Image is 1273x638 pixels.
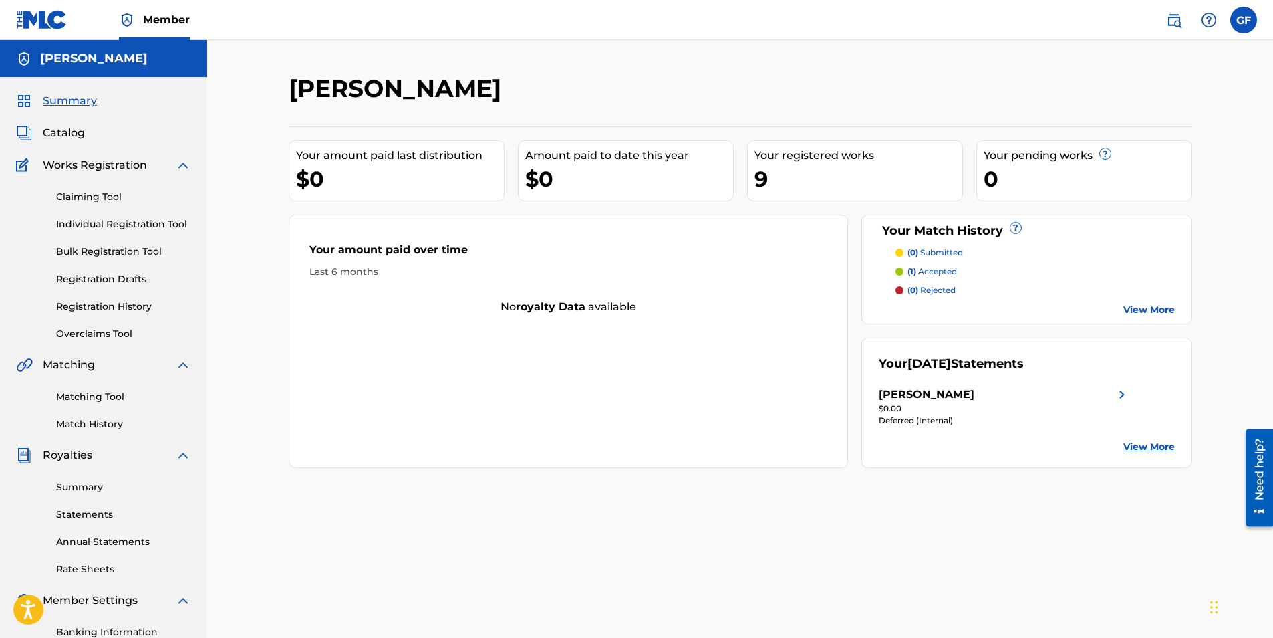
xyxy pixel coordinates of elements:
span: Royalties [43,447,92,463]
img: help [1201,12,1217,28]
span: ? [1100,148,1111,159]
img: expand [175,357,191,373]
img: expand [175,447,191,463]
img: Royalties [16,447,32,463]
a: View More [1123,303,1175,317]
p: rejected [907,284,956,296]
a: Individual Registration Tool [56,217,191,231]
a: (0) submitted [895,247,1175,259]
a: Claiming Tool [56,190,191,204]
span: Member [143,12,190,27]
a: Bulk Registration Tool [56,245,191,259]
span: Member Settings [43,593,138,609]
div: No available [289,299,848,315]
div: Your registered works [754,148,962,164]
p: submitted [907,247,963,259]
a: Public Search [1161,7,1187,33]
a: CatalogCatalog [16,125,85,141]
div: Your Match History [879,222,1175,240]
span: ? [1010,223,1021,233]
span: [DATE] [907,356,951,371]
strong: royalty data [516,300,585,313]
div: Last 6 months [309,265,828,279]
div: 9 [754,164,962,194]
a: (1) accepted [895,265,1175,278]
div: $0 [296,164,504,194]
h5: Gregory Frazier [40,51,148,66]
div: [PERSON_NAME] [879,387,974,403]
iframe: Chat Widget [1206,574,1273,638]
img: Accounts [16,51,32,67]
div: $0.00 [879,403,1130,415]
a: (0) rejected [895,284,1175,296]
img: expand [175,157,191,173]
img: Top Rightsholder [119,12,135,28]
img: Member Settings [16,593,32,609]
div: Your Statements [879,355,1024,373]
a: Overclaims Tool [56,327,191,341]
div: User Menu [1230,7,1257,33]
a: Rate Sheets [56,562,191,576]
img: search [1166,12,1182,28]
a: Summary [56,480,191,494]
img: expand [175,593,191,609]
a: Match History [56,417,191,431]
span: Works Registration [43,157,147,173]
a: Annual Statements [56,535,191,549]
span: Summary [43,93,97,109]
img: Matching [16,357,33,373]
div: Deferred (Internal) [879,415,1130,427]
img: Summary [16,93,32,109]
div: Drag [1210,587,1218,627]
span: (0) [907,285,918,295]
a: SummarySummary [16,93,97,109]
div: 0 [984,164,1191,194]
div: $0 [525,164,733,194]
a: View More [1123,440,1175,454]
img: right chevron icon [1114,387,1130,403]
div: Amount paid to date this year [525,148,733,164]
div: Your pending works [984,148,1191,164]
a: Registration Drafts [56,272,191,286]
a: Registration History [56,300,191,314]
p: accepted [907,265,957,278]
h2: [PERSON_NAME] [289,74,508,104]
a: [PERSON_NAME]right chevron icon$0.00Deferred (Internal) [879,387,1130,427]
a: Matching Tool [56,390,191,404]
span: Matching [43,357,95,373]
img: MLC Logo [16,10,67,29]
a: Statements [56,508,191,522]
img: Works Registration [16,157,33,173]
iframe: Resource Center [1236,424,1273,532]
span: (0) [907,247,918,257]
div: Your amount paid over time [309,242,828,265]
img: Catalog [16,125,32,141]
div: Help [1195,7,1222,33]
div: Your amount paid last distribution [296,148,504,164]
span: (1) [907,266,916,276]
span: Catalog [43,125,85,141]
